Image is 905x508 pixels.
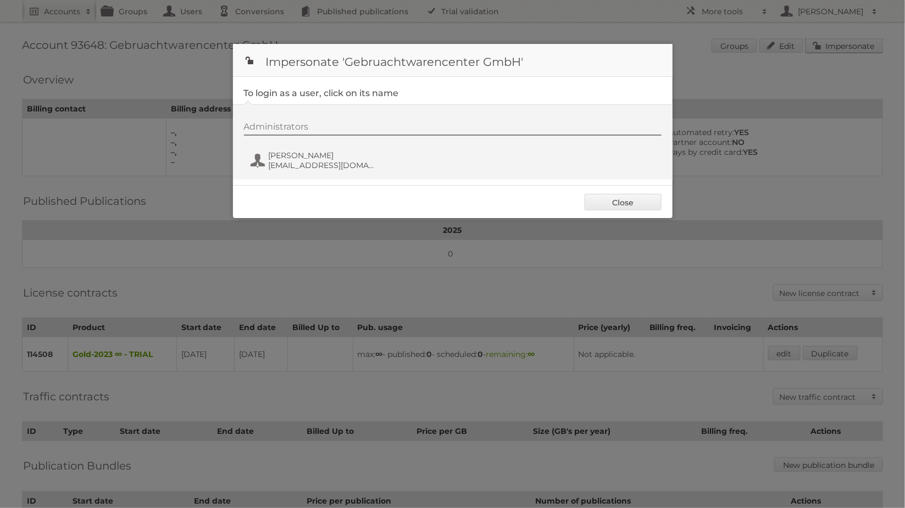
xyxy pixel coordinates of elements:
button: [PERSON_NAME] [EMAIL_ADDRESS][DOMAIN_NAME] [249,149,379,171]
legend: To login as a user, click on its name [244,88,399,98]
a: Close [585,194,662,210]
span: [PERSON_NAME] [269,150,375,160]
span: [EMAIL_ADDRESS][DOMAIN_NAME] [269,160,375,170]
h1: Impersonate 'Gebruachtwarencenter GmbH' [233,44,673,77]
div: Administrators [244,121,662,136]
